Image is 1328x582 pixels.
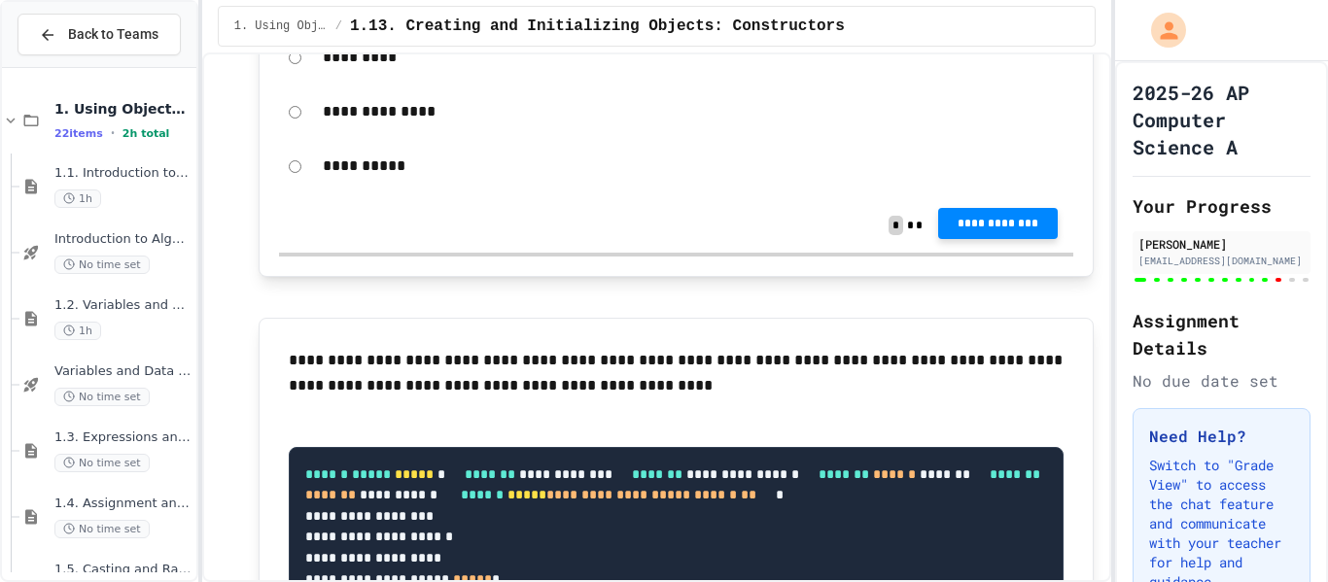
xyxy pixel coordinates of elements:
span: • [111,125,115,141]
span: 1. Using Objects and Methods [54,100,192,118]
span: No time set [54,256,150,274]
button: Back to Teams [17,14,181,55]
span: No time set [54,520,150,538]
span: 1.4. Assignment and Input [54,496,192,512]
span: 1h [54,322,101,340]
span: 1.5. Casting and Ranges of Values [54,562,192,578]
span: 2h total [122,127,170,140]
span: 1. Using Objects and Methods [234,18,328,34]
span: No time set [54,388,150,406]
h3: Need Help? [1149,425,1294,448]
span: Introduction to Algorithms, Programming, and Compilers [54,231,192,248]
span: / [335,18,342,34]
div: My Account [1131,8,1191,52]
h2: Assignment Details [1133,307,1311,361]
span: 22 items [54,127,103,140]
span: 1.2. Variables and Data Types [54,297,192,314]
div: [EMAIL_ADDRESS][DOMAIN_NAME] [1138,254,1305,268]
span: 1.3. Expressions and Output [New] [54,429,192,446]
h1: 2025-26 AP Computer Science A [1133,79,1311,160]
span: 1.13. Creating and Initializing Objects: Constructors [350,15,845,38]
div: No due date set [1133,369,1311,393]
span: 1.1. Introduction to Algorithms, Programming, and Compilers [54,165,192,182]
div: [PERSON_NAME] [1138,235,1305,253]
span: Variables and Data Types - Quiz [54,363,192,380]
span: 1h [54,189,101,208]
h2: Your Progress [1133,192,1311,220]
span: Back to Teams [68,24,158,45]
span: No time set [54,454,150,472]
